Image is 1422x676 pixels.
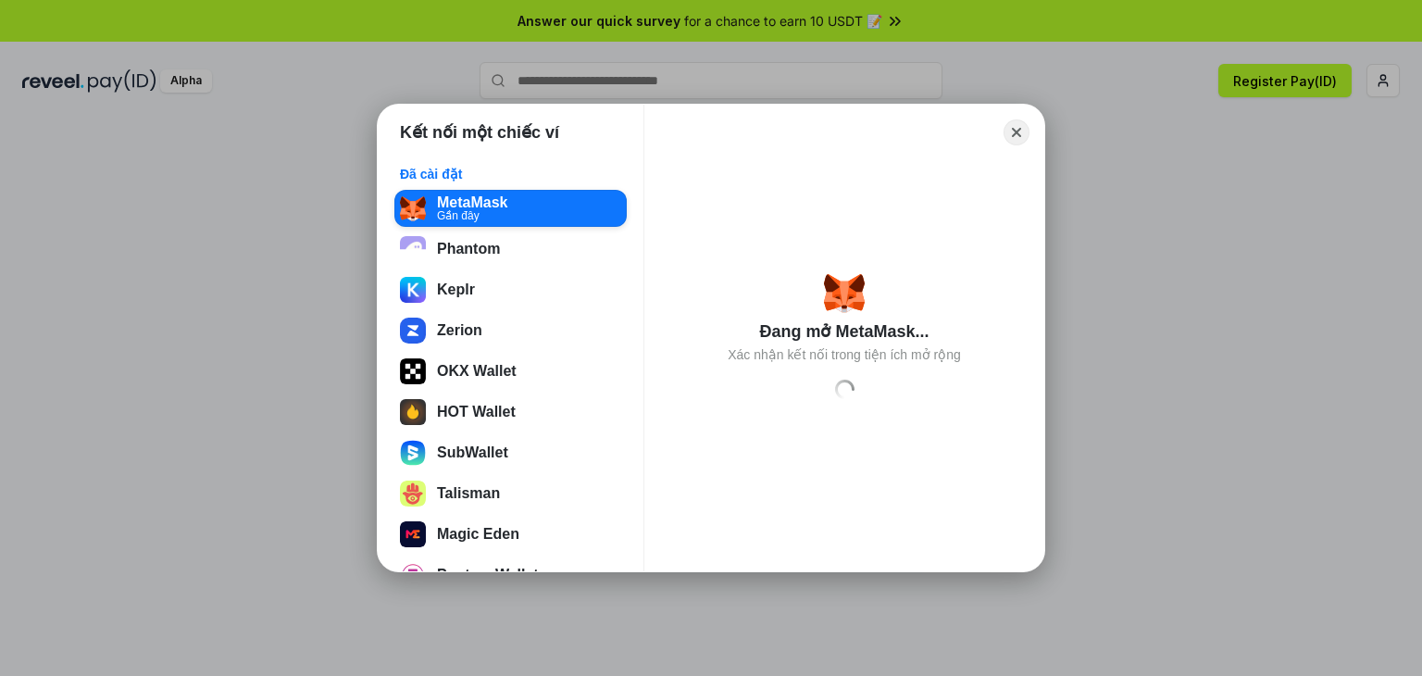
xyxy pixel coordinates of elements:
div: Đã cài đặt [400,166,621,182]
img: svg+xml;base64,PHN2ZyB3aWR0aD0iMTYwIiBoZWlnaHQ9IjE2MCIgZmlsbD0ibm9uZSIgeG1sbnM9Imh0dHA6Ly93d3cudz... [400,440,426,466]
img: 5VZ71FV6L7PA3gg3tXrdQ+DgLhC+75Wq3no69P3MC0NFQpx2lL04Ql9gHK1bRDjsSBIvScBnDTk1WrlGIZBorIDEYJj+rhdgn... [400,358,426,384]
div: Talisman [437,485,500,502]
img: svg+xml;base64,PHN2ZyB3aWR0aD0iMzUiIGhlaWdodD0iMzQiIHZpZXdCb3g9IjAgMCAzNSAzNCIgZmlsbD0ibm9uZSIgeG... [400,195,426,221]
img: epq2vO3P5aLWl15yRS7Q49p1fHTx2Sgh99jU3kfXv7cnPATIVQHAx5oQs66JWv3SWEjHOsb3kKgmE5WNBxBId7C8gm8wEgOvz... [400,236,426,262]
button: Magic Eden [394,516,627,553]
img: ByMCUfJCc2WaAAAAAElFTkSuQmCC [400,277,426,303]
div: Gần đây [437,210,507,221]
div: HOT Wallet [437,404,516,420]
button: Pontem Wallet [394,557,627,594]
img: svg+xml;base64,PHN2ZyB3aWR0aD0iOTYiIGhlaWdodD0iOTYiIHZpZXdCb3g9IjAgMCA5NiA5NiIgZmlsbD0ibm9uZSIgeG... [400,562,426,588]
div: Zerion [437,322,482,339]
img: svg+xml;base64,PHN2ZyB3aWR0aD0iMzUiIGhlaWdodD0iMzQiIHZpZXdCb3g9IjAgMCAzNSAzNCIgZmlsbD0ibm9uZSIgeG... [824,272,865,313]
div: OKX Wallet [437,363,517,380]
div: MetaMask [437,194,507,211]
button: HOT Wallet [394,394,627,431]
button: MetaMaskGần đây [394,190,627,227]
img: 8zcXD2M10WKU0JIAAAAASUVORK5CYII= [400,399,426,425]
button: Talisman [394,475,627,512]
div: Xác nhận kết nối trong tiện ích mở rộng [728,346,961,363]
img: svg+xml,%3Csvg%20xmlns%3D%22http%3A%2F%2Fwww.w3.org%2F2000%2Fsvg%22%20width%3D%22512%22%20height%... [400,318,426,344]
h1: Kết nối một chiếc ví [400,121,559,144]
button: Phantom [394,231,627,268]
div: SubWallet [437,444,508,461]
button: Zerion [394,312,627,349]
div: Magic Eden [437,526,519,543]
button: Keplr [394,271,627,308]
button: OKX Wallet [394,353,627,390]
button: Close [1004,119,1029,145]
div: Keplr [437,282,475,298]
div: Pontem Wallet [437,567,539,583]
img: svg+xml;base64,PHN2ZyB3aWR0aD0iMTI4IiBoZWlnaHQ9IjEyOCIgdmlld0JveD0iMCAwIDEyOCAxMjgiIHhtbG5zPSJodH... [400,481,426,507]
div: Phantom [437,241,500,257]
div: Đang mở MetaMask... [759,320,929,343]
button: SubWallet [394,434,627,471]
img: ALG3Se1BVDzMAAAAAElFTkSuQmCC [400,521,426,547]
